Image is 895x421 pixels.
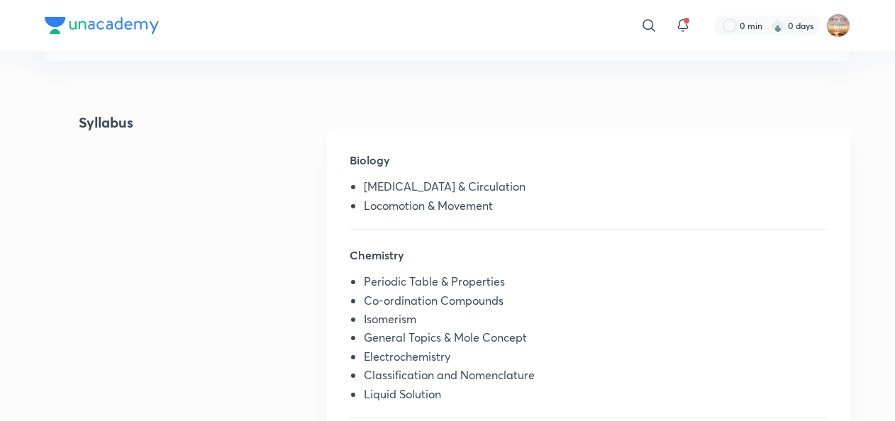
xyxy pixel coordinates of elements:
li: Isomerism [364,313,828,331]
li: Classification and Nomenclature [364,369,828,387]
img: Company Logo [45,17,159,34]
h5: Chemistry [350,247,828,275]
img: streak [771,18,785,33]
li: General Topics & Mole Concept [364,331,828,349]
li: Co-ordination Compounds [364,294,828,313]
li: Liquid Solution [364,388,828,406]
li: Periodic Table & Properties [364,275,828,293]
li: Locomotion & Movement [364,199,828,218]
li: Electrochemistry [364,350,828,369]
li: [MEDICAL_DATA] & Circulation [364,180,828,198]
h5: Biology [350,152,828,180]
img: pari Neekhra [826,13,850,38]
